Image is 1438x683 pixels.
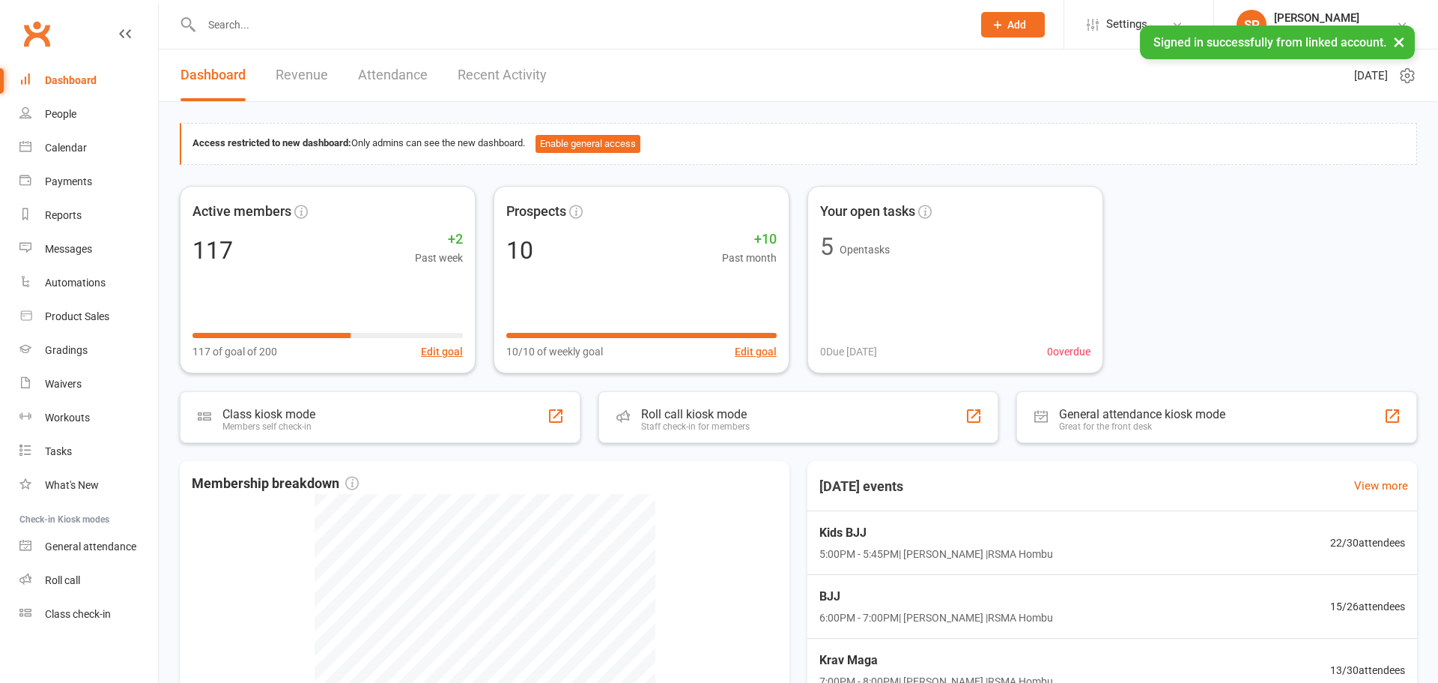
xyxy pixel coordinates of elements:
a: Reports [19,199,158,232]
div: Automations [45,277,106,289]
a: Automations [19,266,158,300]
span: Membership breakdown [192,473,359,495]
a: Gradings [19,334,158,367]
div: Class check-in [45,608,111,620]
h3: [DATE] events [807,473,915,500]
div: 10 [506,238,533,262]
span: Past week [415,250,463,266]
span: +10 [722,229,777,250]
span: BJJ [819,587,1053,607]
span: Settings [1106,7,1147,41]
span: Prospects [506,201,566,223]
div: Dashboard [45,74,97,86]
a: Waivers [19,367,158,401]
div: Gradings [45,344,88,356]
span: Open tasks [840,244,890,256]
input: Search... [197,14,962,35]
div: Only admins can see the new dashboard. [192,135,1405,153]
div: Workouts [45,412,90,424]
div: Staff check-in for members [641,421,750,432]
a: Roll call [19,564,158,598]
div: People [45,108,76,120]
a: Calendar [19,131,158,165]
a: Payments [19,165,158,199]
a: Recent Activity [458,49,547,101]
span: Past month [722,250,777,266]
div: 5 [820,235,834,259]
span: Your open tasks [820,201,915,223]
span: 6:00PM - 7:00PM | [PERSON_NAME] | RSMA Hombu [819,610,1053,626]
a: What's New [19,469,158,502]
span: +2 [415,229,463,250]
a: Tasks [19,435,158,469]
div: Roll call kiosk mode [641,407,750,421]
div: General attendance kiosk mode [1059,407,1225,421]
a: Attendance [358,49,428,101]
span: 5:00PM - 5:45PM | [PERSON_NAME] | RSMA Hombu [819,546,1053,562]
button: Edit goal [735,343,777,360]
div: Great for the front desk [1059,421,1225,432]
span: 0 overdue [1047,343,1090,360]
button: × [1386,25,1413,58]
span: Active members [192,201,291,223]
div: Members self check-in [222,421,315,432]
div: Product Sales [45,310,109,322]
span: Signed in successfully from linked account. [1153,35,1386,49]
a: Dashboard [180,49,246,101]
div: SP [1237,10,1266,40]
div: Payments [45,175,92,187]
span: Add [1007,19,1026,31]
span: 0 Due [DATE] [820,343,877,360]
span: Krav Maga [819,651,1053,670]
a: Product Sales [19,300,158,334]
span: 10/10 of weekly goal [506,343,603,360]
strong: Access restricted to new dashboard: [192,137,351,148]
button: Add [981,12,1045,37]
div: Roll call [45,574,80,586]
div: 117 [192,238,233,262]
span: 15 / 26 attendees [1330,598,1405,615]
div: Waivers [45,378,82,390]
a: General attendance kiosk mode [19,530,158,564]
button: Edit goal [421,343,463,360]
div: Tasks [45,445,72,457]
div: Class kiosk mode [222,407,315,421]
div: Calendar [45,142,87,154]
span: Kids BJJ [819,523,1053,543]
a: People [19,97,158,131]
div: Reports [45,209,82,221]
span: 13 / 30 attendees [1330,662,1405,679]
span: 117 of goal of 200 [192,343,277,360]
a: Class kiosk mode [19,598,158,631]
a: Clubworx [18,15,55,52]
span: [DATE] [1354,67,1388,85]
a: Messages [19,232,158,266]
a: Dashboard [19,64,158,97]
div: What's New [45,479,99,491]
button: Enable general access [536,135,640,153]
div: Rising Sun Martial Arts [1274,25,1380,38]
div: Messages [45,243,92,255]
span: 22 / 30 attendees [1330,535,1405,551]
div: General attendance [45,541,136,553]
div: [PERSON_NAME] [1274,11,1380,25]
a: Workouts [19,401,158,435]
a: View more [1354,477,1408,495]
a: Revenue [276,49,328,101]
